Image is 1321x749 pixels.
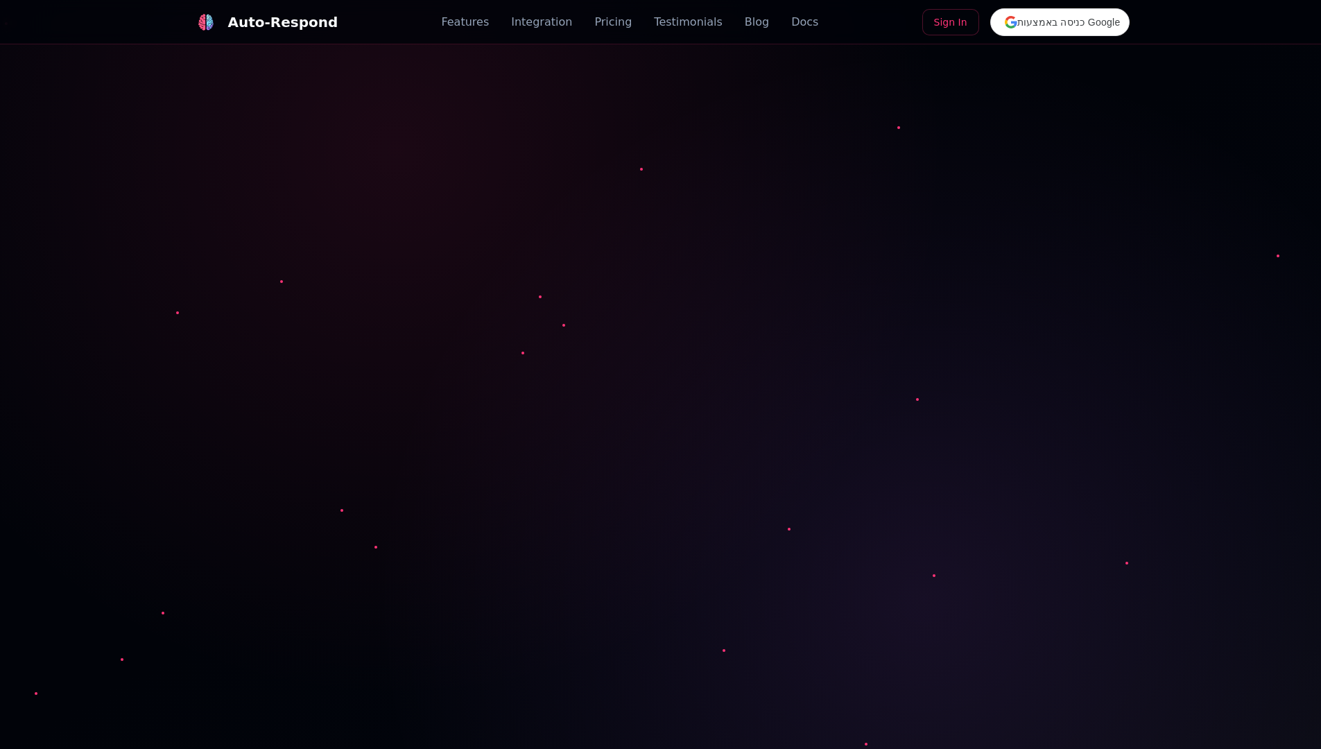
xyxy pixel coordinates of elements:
a: Integration [511,14,572,31]
div: כניסה באמצעות Google [990,8,1130,36]
a: Auto-Respond [192,8,338,36]
a: Pricing [594,14,632,31]
a: Blog [745,14,769,31]
a: Docs [791,14,818,31]
img: logo.svg [197,14,214,31]
a: Sign In [922,9,979,35]
a: Features [441,14,489,31]
div: Auto-Respond [228,12,338,32]
span: כניסה באמצעות Google [1017,15,1121,30]
a: Testimonials [654,14,723,31]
